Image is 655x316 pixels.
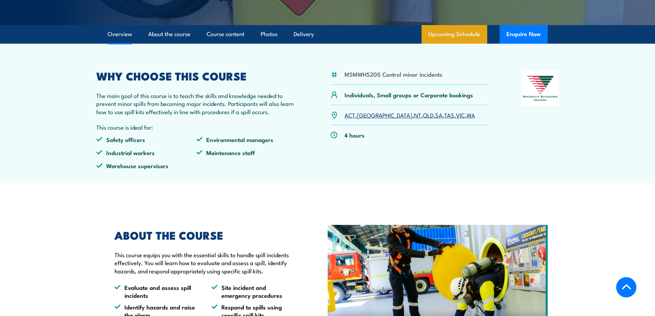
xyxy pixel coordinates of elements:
[357,111,412,119] a: [GEOGRAPHIC_DATA]
[345,111,475,119] p: , , , , , , ,
[96,149,197,156] li: Industrial workers
[456,111,465,119] a: VIC
[261,25,277,43] a: Photos
[148,25,190,43] a: About the course
[114,251,296,275] p: This course equips you with the essential skills to handle spill incidents effectively. You will ...
[196,135,297,143] li: Environmental managers
[414,111,421,119] a: NT
[108,25,132,43] a: Overview
[435,111,443,119] a: SA
[207,25,244,43] a: Course content
[345,91,473,99] p: Individuals, Small groups or Corporate bookings
[345,131,364,139] p: 4 hours
[114,230,296,240] h2: ABOUT THE COURSE
[500,25,548,44] button: Enquire Now
[196,149,297,156] li: Maintenance staff
[96,162,197,170] li: Warehouse supervisors
[345,111,355,119] a: ACT
[467,111,475,119] a: WA
[96,123,297,131] p: This course is ideal for:
[423,111,434,119] a: QLD
[294,25,314,43] a: Delivery
[96,135,197,143] li: Safety officers
[96,91,297,116] p: The main goal of this course is to teach the skills and knowledge needed to prevent minor spills ...
[96,71,297,80] h2: WHY CHOOSE THIS COURSE
[345,70,442,78] li: MSMWHS205 Control minor incidents
[444,111,454,119] a: TAS
[114,283,199,299] li: Evaluate and assess spill incidents
[211,283,296,299] li: Site incident and emergency procedures
[522,71,559,106] img: Nationally Recognised Training logo.
[422,25,487,44] a: Upcoming Schedule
